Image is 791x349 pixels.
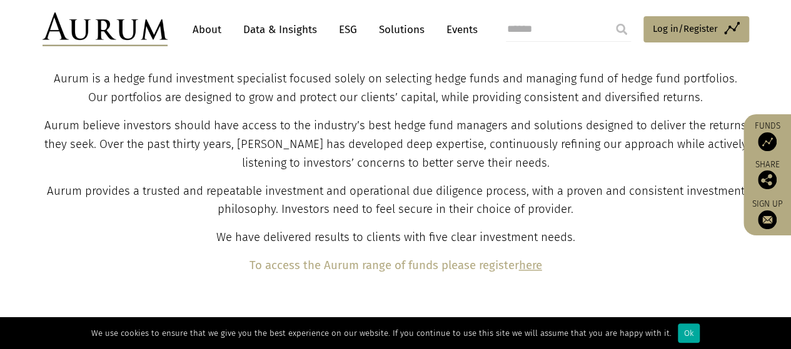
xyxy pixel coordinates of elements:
[653,21,718,36] span: Log in/Register
[237,18,323,41] a: Data & Insights
[43,12,168,46] img: Aurum
[758,210,777,229] img: Sign up to our newsletter
[249,258,519,272] b: To access the Aurum range of funds please register
[216,230,575,244] span: We have delivered results to clients with five clear investment needs.
[609,17,634,42] input: Submit
[758,132,777,151] img: Access Funds
[750,160,785,189] div: Share
[750,120,785,151] a: Funds
[519,258,542,272] a: here
[47,184,745,217] span: Aurum provides a trusted and repeatable investment and operational due diligence process, with a ...
[678,323,700,343] div: Ok
[186,18,228,41] a: About
[54,72,737,104] span: Aurum is a hedge fund investment specialist focused solely on selecting hedge funds and managing ...
[750,199,785,229] a: Sign up
[373,18,431,41] a: Solutions
[440,18,478,41] a: Events
[758,170,777,189] img: Share this post
[44,119,747,170] span: Aurum believe investors should have access to the industry’s best hedge fund managers and solutio...
[333,18,363,41] a: ESG
[643,16,749,42] a: Log in/Register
